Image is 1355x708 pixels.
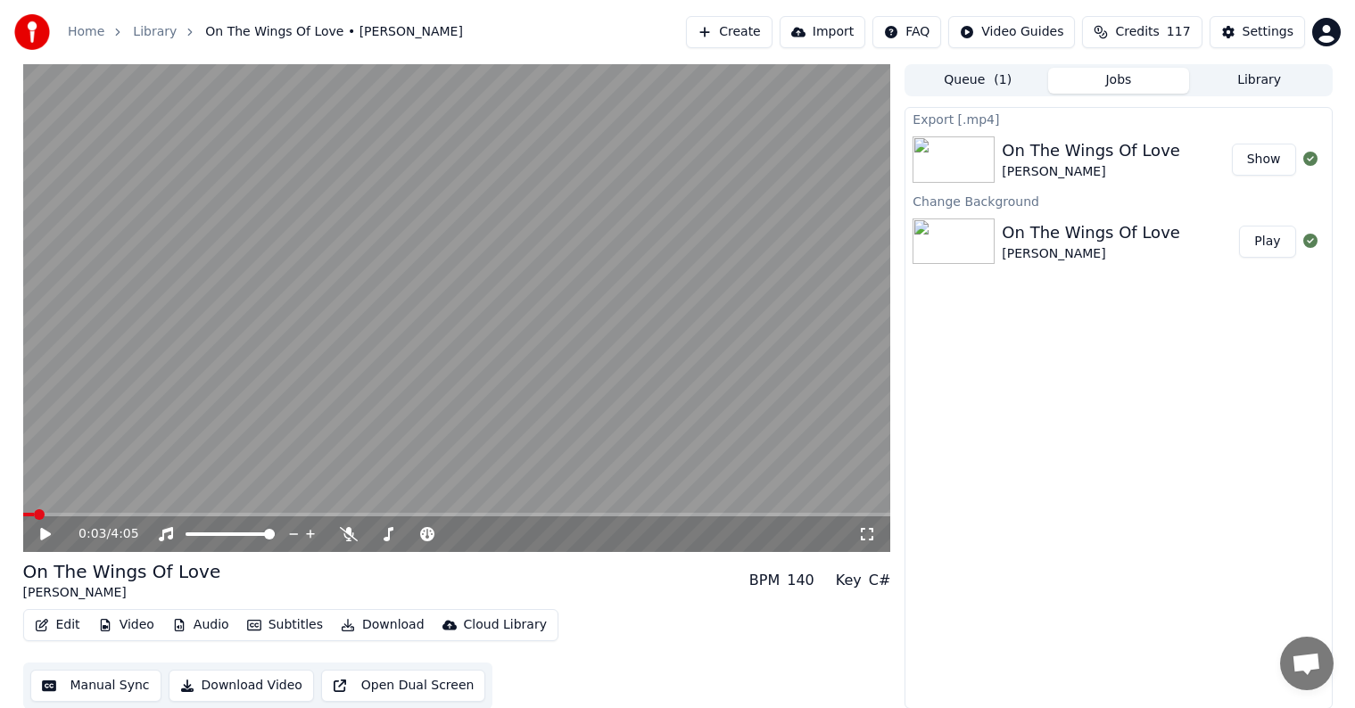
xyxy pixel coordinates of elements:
div: Settings [1243,23,1293,41]
a: Open chat [1280,637,1334,690]
button: Download Video [169,670,314,702]
div: Change Background [905,190,1331,211]
button: Library [1189,68,1330,94]
button: Video [91,613,161,638]
button: Open Dual Screen [321,670,486,702]
button: Queue [907,68,1048,94]
a: Home [68,23,104,41]
div: On The Wings Of Love [1002,220,1180,245]
div: Export [.mp4] [905,108,1331,129]
div: BPM [749,570,780,591]
button: Edit [28,613,87,638]
button: Manual Sync [30,670,161,702]
button: Subtitles [240,613,330,638]
button: Download [334,613,432,638]
div: [PERSON_NAME] [1002,245,1180,263]
button: Audio [165,613,236,638]
img: youka [14,14,50,50]
div: Key [836,570,862,591]
div: C# [869,570,891,591]
span: Credits [1115,23,1159,41]
button: FAQ [872,16,941,48]
span: 117 [1167,23,1191,41]
span: ( 1 ) [994,71,1012,89]
div: / [78,525,121,543]
div: [PERSON_NAME] [1002,163,1180,181]
span: On The Wings Of Love • [PERSON_NAME] [205,23,463,41]
span: 4:05 [111,525,138,543]
a: Library [133,23,177,41]
button: Import [780,16,865,48]
div: On The Wings Of Love [1002,138,1180,163]
button: Video Guides [948,16,1075,48]
button: Jobs [1048,68,1189,94]
button: Create [686,16,773,48]
div: 140 [787,570,814,591]
span: 0:03 [78,525,106,543]
button: Settings [1210,16,1305,48]
div: [PERSON_NAME] [23,584,221,602]
div: Cloud Library [464,616,547,634]
div: On The Wings Of Love [23,559,221,584]
button: Play [1239,226,1295,258]
button: Show [1232,144,1296,176]
button: Credits117 [1082,16,1202,48]
nav: breadcrumb [68,23,463,41]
